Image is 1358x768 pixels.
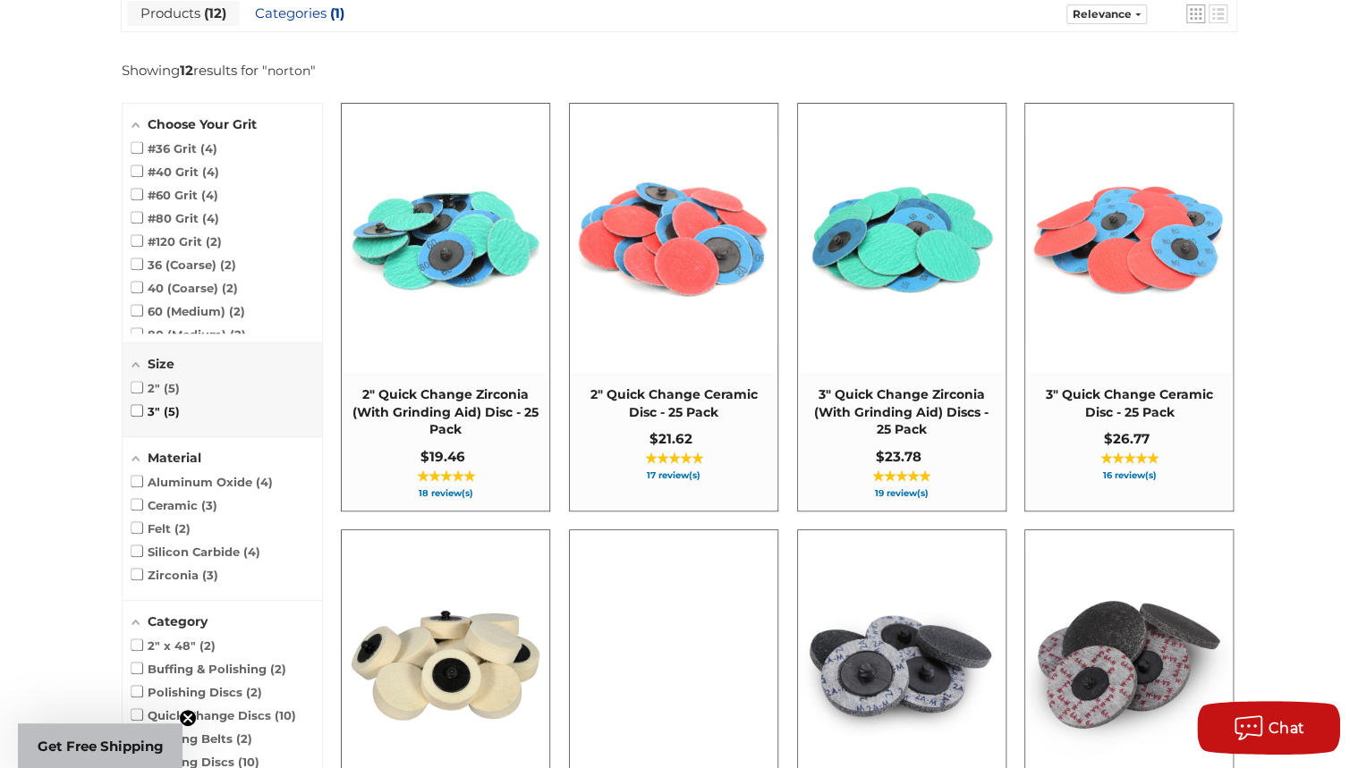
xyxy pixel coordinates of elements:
[132,211,219,225] span: #80 Grit
[148,116,257,132] span: Choose Your Grit
[132,234,222,249] span: #120 Grit
[132,521,191,536] span: Felt
[1104,430,1150,447] span: $26.77
[799,562,1005,768] img: 2" Quick Change Unitized Discs - 5 Pack
[256,475,273,489] span: 4
[132,662,286,676] span: Buffing & Polishing
[132,685,262,699] span: Polishing Discs
[132,381,180,395] span: 2"
[1186,4,1205,23] a: View grid mode
[132,544,260,559] span: Silicon Carbide
[201,498,217,512] span: 3
[270,662,286,676] span: 2
[38,738,164,755] span: Get Free Shipping
[132,165,219,179] span: #40 Grit
[200,141,217,156] span: 4
[327,4,344,21] span: 1
[230,327,246,342] span: 2
[174,521,191,536] span: 2
[200,4,226,21] span: 12
[343,562,548,768] img: 2" Roloc Polishing Felt Discs
[342,104,549,511] a: 2" Quick Change Zirconia (With Grinding Aid) Disc - 25 Pack
[164,404,180,418] span: 5
[164,381,180,395] span: 5
[179,709,197,727] button: Close teaser
[579,386,768,421] span: 2" Quick Change Ceramic Disc - 25 Pack
[1209,4,1227,23] a: View list mode
[1026,562,1232,768] img: 3" Quick Change Unitized Discs - 5 Pack
[242,1,358,26] a: View Categories Tab
[148,356,174,372] span: Size
[876,448,921,465] span: $23.78
[1100,452,1159,466] span: ★★★★★
[1034,471,1224,480] span: 16 review(s)
[132,327,246,342] span: 80 (Medium)
[807,386,997,439] span: 3" Quick Change Zirconia (With Grinding Aid) Discs - 25 Pack
[132,708,296,722] span: Quick Change Discs
[132,141,217,156] span: #36 Grit
[201,188,218,202] span: 4
[132,638,216,653] span: 2" x 48"
[799,136,1005,342] img: 3 Inch Quick Change Discs with Grinding Aid
[132,257,236,272] span: 36 (Coarse)
[246,685,262,699] span: 2
[220,257,236,272] span: 2
[122,62,336,79] div: Showing results for " "
[649,430,692,447] span: $21.62
[571,562,777,768] img: 3 inch polishing felt roloc discs
[351,386,540,439] span: 2" Quick Change Zirconia (With Grinding Aid) Disc - 25 Pack
[1197,701,1340,755] button: Chat
[18,723,182,768] div: Get Free ShippingClose teaser
[132,404,180,418] span: 3"
[148,613,208,629] span: Category
[202,165,219,179] span: 4
[222,281,238,295] span: 2
[132,498,217,512] span: Ceramic
[148,450,201,466] span: Material
[275,708,296,722] span: 10
[872,469,930,484] span: ★★★★★
[199,638,216,653] span: 2
[1026,136,1232,342] img: 3 inch ceramic roloc discs
[132,304,245,318] span: 60 (Medium)
[1025,104,1233,511] a: 3" Quick Change Ceramic Disc - 25 Pack
[180,62,193,79] b: 12
[343,136,548,342] img: 2 inch zirconia plus grinding aid quick change disc
[1066,4,1147,24] a: Sort options
[807,489,997,498] span: 19 review(s)
[644,452,702,466] span: ★★★★★
[417,469,475,484] span: ★★★★★
[1034,386,1224,421] span: 3" Quick Change Ceramic Disc - 25 Pack
[420,448,465,465] span: $19.46
[1269,720,1305,737] span: Chat
[127,1,240,26] a: View Products Tab
[236,731,252,746] span: 2
[798,104,1006,511] a: 3" Quick Change Zirconia (With Grinding Aid) Discs - 25 Pack
[132,281,238,295] span: 40 (Coarse)
[229,304,245,318] span: 2
[202,211,219,225] span: 4
[570,104,777,511] a: 2" Quick Change Ceramic Disc - 25 Pack
[132,475,273,489] span: Aluminum Oxide
[132,568,218,582] span: Zirconia
[351,489,540,498] span: 18 review(s)
[579,471,768,480] span: 17 review(s)
[132,188,218,202] span: #60 Grit
[243,544,260,559] span: 4
[267,63,310,79] a: norton
[132,731,252,746] span: Sanding Belts
[1073,7,1132,21] span: Relevance
[206,234,222,249] span: 2
[571,136,777,342] img: 2 inch quick change sanding disc Ceramic
[202,568,218,582] span: 3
